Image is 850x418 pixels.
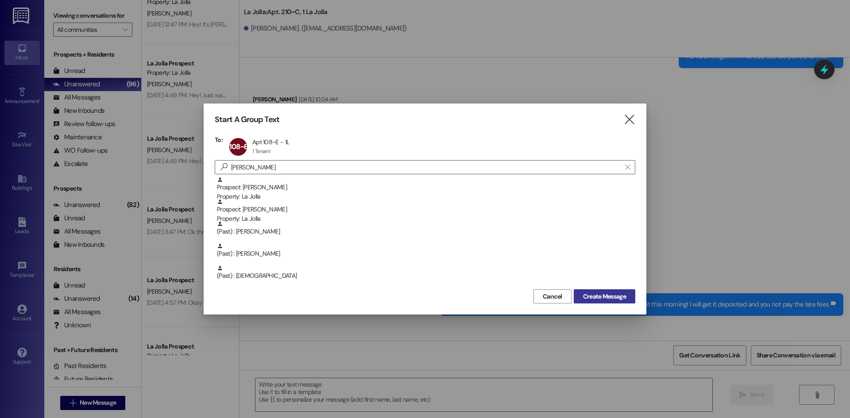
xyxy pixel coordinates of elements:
[533,289,572,303] button: Cancel
[252,148,270,155] div: 1 Tenant
[543,292,562,301] span: Cancel
[623,115,635,124] i: 
[231,161,621,173] input: Search for any contact or apartment
[215,136,223,144] h3: To:
[215,243,635,265] div: (Past) : [PERSON_NAME]
[621,161,635,174] button: Clear text
[252,138,289,146] div: Apt 108~E - 1L
[217,214,635,223] div: Property: La Jolla
[215,199,635,221] div: Prospect: [PERSON_NAME]Property: La Jolla
[217,192,635,201] div: Property: La Jolla
[217,221,635,236] div: (Past) : [PERSON_NAME]
[215,265,635,287] div: (Past) : [DEMOGRAPHIC_DATA]
[229,142,247,151] span: 108~E
[217,199,635,224] div: Prospect: [PERSON_NAME]
[583,292,626,301] span: Create Message
[217,265,635,280] div: (Past) : [DEMOGRAPHIC_DATA]
[217,176,635,202] div: Prospect: [PERSON_NAME]
[625,164,630,171] i: 
[574,289,635,303] button: Create Message
[217,243,635,258] div: (Past) : [PERSON_NAME]
[215,221,635,243] div: (Past) : [PERSON_NAME]
[217,162,231,172] i: 
[215,176,635,199] div: Prospect: [PERSON_NAME]Property: La Jolla
[215,115,279,125] h3: Start A Group Text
